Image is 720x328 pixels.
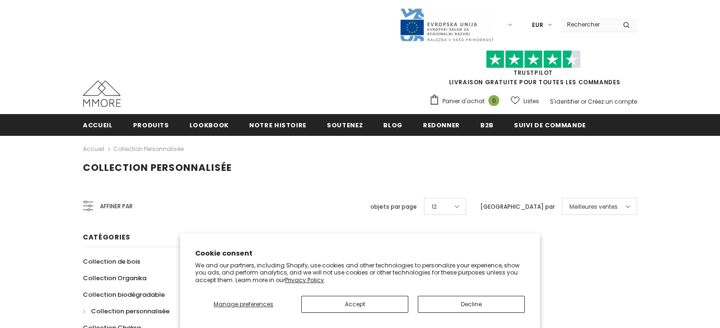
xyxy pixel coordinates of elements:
span: Accueil [83,121,113,130]
a: Accueil [83,114,113,135]
button: Manage preferences [195,296,292,313]
span: Collection biodégradable [83,290,165,299]
span: Listes [523,97,539,106]
a: Collection de bois [83,253,140,270]
a: Créez un compte [588,98,637,106]
span: Collection personnalisée [91,307,170,316]
a: Privacy Policy [285,276,324,284]
img: Cas MMORE [83,80,121,107]
span: Lookbook [189,121,229,130]
input: Search Site [561,18,616,31]
span: Produits [133,121,169,130]
span: B2B [480,121,494,130]
span: Blog [383,121,403,130]
span: Collection Organika [83,274,146,283]
a: Collection personnalisée [113,145,184,153]
button: Accept [301,296,408,313]
a: Javni Razpis [399,20,494,28]
a: Accueil [83,143,104,155]
a: Lookbook [189,114,229,135]
span: Manage preferences [214,300,273,308]
span: Notre histoire [249,121,306,130]
a: Suivi de commande [514,114,586,135]
span: Panier d'achat [442,97,485,106]
a: S'identifier [550,98,579,106]
a: Notre histoire [249,114,306,135]
img: Javni Razpis [399,8,494,42]
span: Catégories [83,232,130,242]
span: Suivi de commande [514,121,586,130]
span: or [581,98,586,106]
a: B2B [480,114,494,135]
button: Decline [418,296,525,313]
a: Blog [383,114,403,135]
a: TrustPilot [513,69,553,77]
a: Listes [511,93,539,109]
span: Affiner par [100,201,133,212]
span: EUR [532,20,543,30]
a: Collection Organika [83,270,146,286]
span: 12 [432,202,437,212]
span: Meilleures ventes [569,202,618,212]
a: Produits [133,114,169,135]
a: Panier d'achat 0 [429,94,504,108]
span: Collection de bois [83,257,140,266]
span: Collection personnalisée [83,161,232,174]
a: Collection biodégradable [83,286,165,303]
a: soutenez [327,114,363,135]
p: We and our partners, including Shopify, use cookies and other technologies to personalize your ex... [195,262,525,284]
label: [GEOGRAPHIC_DATA] par [480,202,555,212]
h2: Cookie consent [195,248,525,258]
span: soutenez [327,121,363,130]
span: LIVRAISON GRATUITE POUR TOUTES LES COMMANDES [429,54,637,86]
label: objets par page [370,202,417,212]
img: Faites confiance aux étoiles pilotes [486,50,581,69]
span: Redonner [423,121,460,130]
span: 0 [488,95,499,106]
a: Collection personnalisée [83,303,170,319]
a: Redonner [423,114,460,135]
